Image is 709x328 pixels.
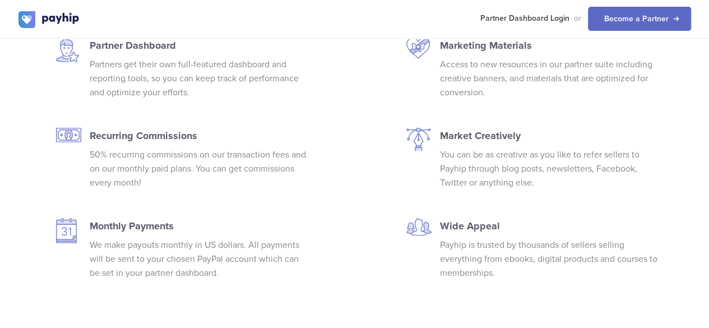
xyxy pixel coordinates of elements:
img: pwyw-icon.svg [56,128,81,142]
p: Monthly Payments [90,218,308,234]
img: affiliate-icon.svg [406,218,432,235]
p: Access to new resources in our partner suite including creative banners, and materials that are o... [440,58,659,100]
p: Wide Appeal [440,218,659,234]
p: 50% recurring commissions on our transaction fees and on our monthly paid plans. You can get comm... [90,148,308,190]
p: Payhip is trusted by thousands of sellers selling everything from ebooks, digital products and co... [440,238,659,280]
img: billing-intervals-icon.svg [56,218,77,243]
a: Become a Partner [588,7,691,31]
p: Marketing Materials [440,38,659,53]
img: design-icon.svg [406,128,431,151]
img: embed-memberships-icon.svg [56,38,79,62]
p: You can be as creative as you like to refer sellers to Payhip through blog posts, newsletters, Fa... [440,148,659,190]
p: Market Creatively [440,128,659,144]
p: Partner Dashboard [90,38,308,53]
p: Recurring Commissions [90,128,308,144]
p: We make payouts monthly in US dollars. All payments will be sent to your chosen PayPal account wh... [90,238,308,280]
img: free-trial-icon.svg [406,38,430,59]
p: Partners get their own full-featured dashboard and reporting tools, so you can keep track of perf... [90,58,308,100]
img: logo.svg [18,11,80,28]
